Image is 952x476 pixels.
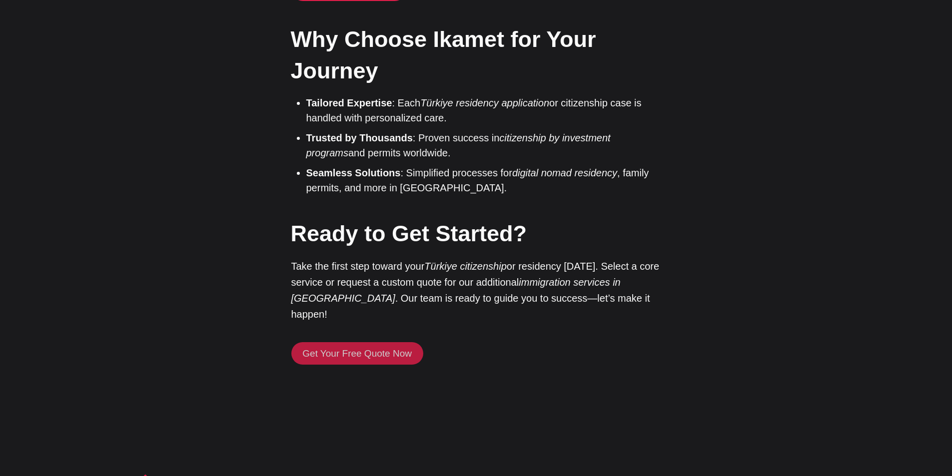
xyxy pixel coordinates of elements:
p: Take the first step toward your or residency [DATE]. Select a core service or request a custom qu... [291,258,661,322]
h2: Ready to Get Started? [291,218,661,249]
li: : Simplified processes for , family permits, and more in [GEOGRAPHIC_DATA]. [306,165,661,195]
em: immigration services in [GEOGRAPHIC_DATA] [291,277,621,304]
strong: Seamless Solutions [306,167,401,178]
em: digital nomad residency [512,167,617,178]
em: citizenship by investment programs [306,132,611,158]
h2: Why Choose Ikamet for Your Journey [291,23,661,86]
a: Get Your Free Quote Now [291,342,423,365]
strong: Trusted by Thousands [306,132,413,143]
li: : Each or citizenship case is handled with personalized care. [306,95,661,125]
em: Türkiye citizenship [424,261,507,272]
em: Türkiye residency application [420,97,549,108]
li: : Proven success in and permits worldwide. [306,130,661,160]
strong: Tailored Expertise [306,97,392,108]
